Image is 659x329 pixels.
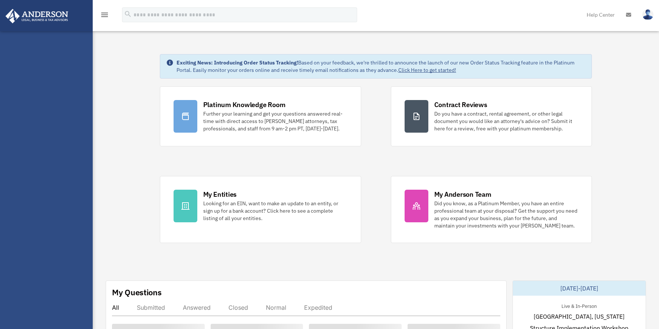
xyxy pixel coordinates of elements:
[434,100,487,109] div: Contract Reviews
[434,190,491,199] div: My Anderson Team
[228,304,248,311] div: Closed
[398,67,456,73] a: Click Here to get started!
[160,86,361,146] a: Platinum Knowledge Room Further your learning and get your questions answered real-time with dire...
[203,100,286,109] div: Platinum Knowledge Room
[203,200,347,222] div: Looking for an EIN, want to make an update to an entity, or sign up for a bank account? Click her...
[160,176,361,243] a: My Entities Looking for an EIN, want to make an update to an entity, or sign up for a bank accoun...
[203,190,237,199] div: My Entities
[177,59,298,66] strong: Exciting News: Introducing Order Status Tracking!
[642,9,653,20] img: User Pic
[304,304,332,311] div: Expedited
[391,176,592,243] a: My Anderson Team Did you know, as a Platinum Member, you have an entire professional team at your...
[534,312,625,321] span: [GEOGRAPHIC_DATA], [US_STATE]
[391,86,592,146] a: Contract Reviews Do you have a contract, rental agreement, or other legal document you would like...
[3,9,70,23] img: Anderson Advisors Platinum Portal
[434,110,579,132] div: Do you have a contract, rental agreement, or other legal document you would like an attorney's ad...
[266,304,286,311] div: Normal
[112,287,162,298] div: My Questions
[183,304,211,311] div: Answered
[137,304,165,311] div: Submitted
[112,304,119,311] div: All
[100,13,109,19] a: menu
[513,281,646,296] div: [DATE]-[DATE]
[100,10,109,19] i: menu
[434,200,579,229] div: Did you know, as a Platinum Member, you have an entire professional team at your disposal? Get th...
[556,302,603,309] div: Live & In-Person
[124,10,132,18] i: search
[203,110,347,132] div: Further your learning and get your questions answered real-time with direct access to [PERSON_NAM...
[177,59,586,74] div: Based on your feedback, we're thrilled to announce the launch of our new Order Status Tracking fe...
